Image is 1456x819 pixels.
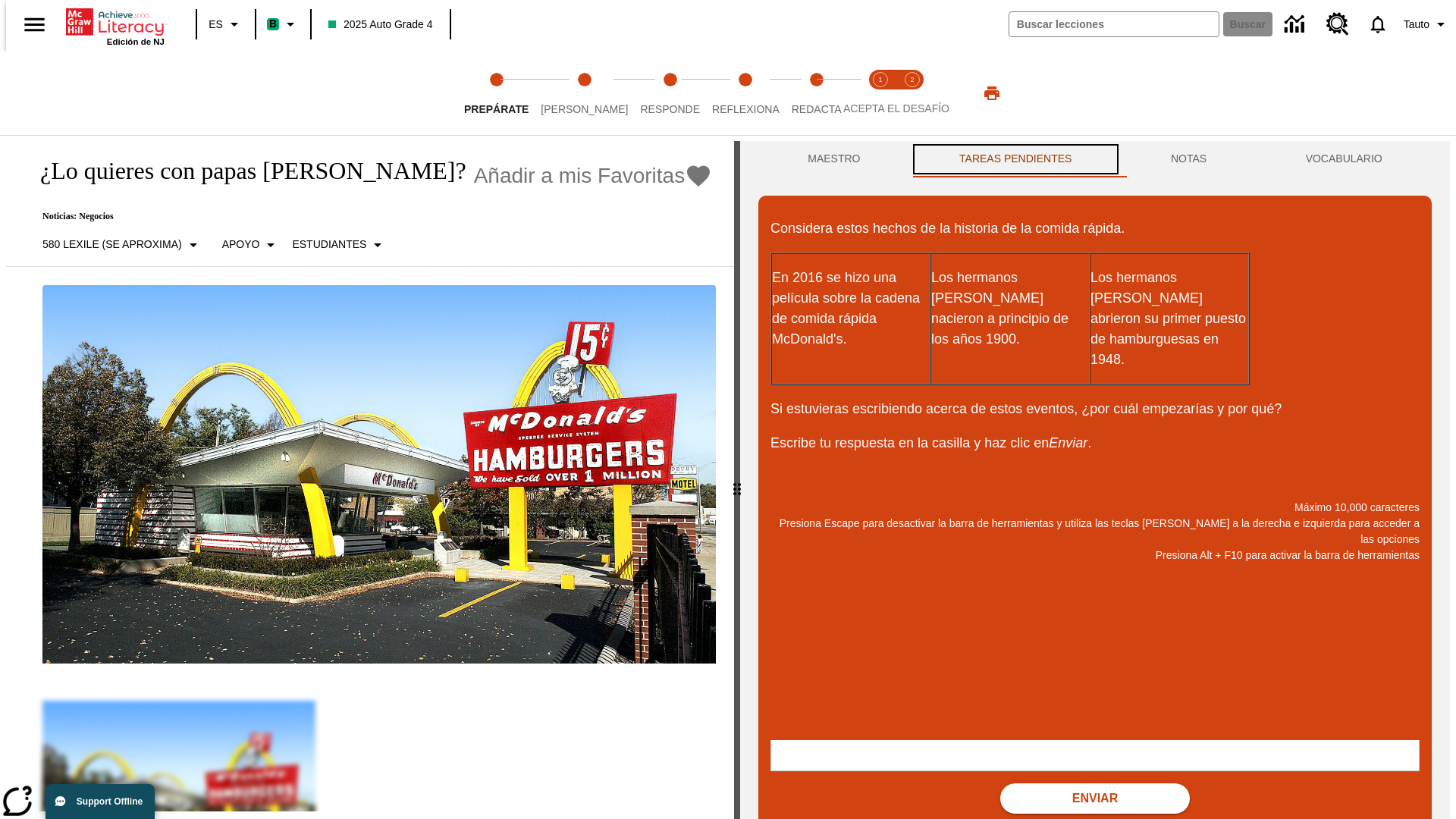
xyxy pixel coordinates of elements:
[1276,4,1317,45] a: Centro de información
[42,237,182,253] p: 580 Lexile (Se aproxima)
[792,103,842,115] span: Redacta
[712,103,780,115] span: Reflexiona
[910,141,1122,177] button: TAREAS PENDIENTES
[474,162,713,189] button: Añadir a mis Favoritas - ¿Lo quieres con papas fritas?
[700,52,792,135] button: Reflexiona step 4 of 5
[1398,11,1456,38] button: Perfil/Configuración
[1317,4,1358,45] a: Centro de recursos, Se abrirá en una pestaña nueva.
[770,516,1420,548] p: Presiona Escape para desactivar la barra de herramientas y utiliza las teclas [PERSON_NAME] a la ...
[66,5,165,46] div: Portada
[464,103,529,115] span: Prepárate
[1122,141,1257,177] button: NOTAS
[931,268,1089,350] p: Los hermanos [PERSON_NAME] nacieron a principio de los años 1900.
[292,237,366,253] p: Estudiantes
[269,14,277,33] span: B
[42,285,716,664] img: Uno de los primeros locales de McDonald's, con el icónico letrero rojo y los arcos amarillos.
[1000,783,1190,814] button: Enviar
[770,500,1420,516] p: Máximo 10,000 caracteres
[770,548,1420,563] p: Presiona Alt + F10 para activar la barra de herramientas
[541,103,628,115] span: [PERSON_NAME]
[222,237,260,253] p: Apoyo
[843,102,949,115] span: ACEPTA EL DESAFÍO
[640,103,700,115] span: Responde
[858,52,902,135] button: Acepta el desafío lee step 1 of 2
[107,37,165,46] span: Edición de NJ
[77,796,143,807] span: Support Offline
[772,268,930,350] p: En 2016 se hizo una película sobre la cadena de comida rápida McDonald's.
[529,52,640,135] button: Lee step 2 of 5
[758,141,910,177] button: Maestro
[36,231,209,259] button: Seleccione Lexile, 580 Lexile (Se aproxima)
[628,52,712,135] button: Responde step 3 of 5
[216,231,287,259] button: Tipo de apoyo, Apoyo
[770,433,1420,453] p: Escribe tu respuesta en la casilla y haz clic en .
[1049,435,1087,450] em: Enviar
[474,164,686,188] span: Añadir a mis Favoritas
[758,141,1432,177] div: Instructional Panel Tabs
[1009,12,1219,36] input: Buscar campo
[24,157,466,185] h1: ¿Lo quieres con papas [PERSON_NAME]?
[1256,141,1432,177] button: VOCABULARIO
[878,76,882,83] text: 1
[24,211,712,222] p: Noticias: Negocios
[452,52,541,135] button: Prepárate step 1 of 5
[45,784,155,819] button: Support Offline
[780,52,854,135] button: Redacta step 5 of 5
[910,76,914,83] text: 2
[6,141,734,811] div: reading
[1358,5,1398,44] a: Notificaciones
[1404,17,1429,33] span: Tauto
[770,218,1420,239] p: Considera estos hechos de la historia de la comida rápida.
[890,52,934,135] button: Acepta el desafío contesta step 2 of 2
[968,80,1016,107] button: Imprimir
[734,141,740,819] div: Pulsa la tecla de intro o la barra espaciadora y luego presiona las flechas de derecha e izquierd...
[6,12,221,26] body: Máximo 10,000 caracteres Presiona Escape para desactivar la barra de herramientas y utiliza las t...
[740,141,1450,819] div: activity
[12,2,57,47] button: Abrir el menú lateral
[209,17,223,33] span: ES
[1090,268,1248,370] p: Los hermanos [PERSON_NAME] abrieron su primer puesto de hamburguesas en 1948.
[261,11,306,38] button: Boost El color de la clase es verde menta. Cambiar el color de la clase.
[286,231,393,259] button: Seleccionar estudiante
[328,17,433,33] span: 2025 Auto Grade 4
[770,399,1420,419] p: Si estuvieras escribiendo acerca de estos eventos, ¿por cuál empezarías y por qué?
[202,11,250,38] button: Lenguaje: ES, Selecciona un idioma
